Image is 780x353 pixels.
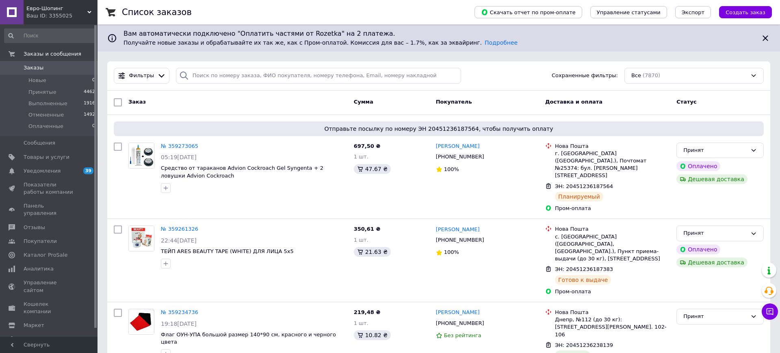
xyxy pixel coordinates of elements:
[24,251,67,259] span: Каталог ProSale
[161,165,323,179] a: Средство от тараканов Advion Cockroach Gel Syngenta + 2 ловушки Advion Cockroach
[597,9,661,15] span: Управление статусами
[683,229,747,238] div: Принят
[555,225,670,233] div: Нова Пошта
[444,166,459,172] span: 100%
[161,226,198,232] a: № 359261326
[92,123,95,130] span: 0
[28,89,56,96] span: Принятые
[354,99,373,105] span: Сумма
[24,279,75,294] span: Управление сайтом
[354,247,391,257] div: 21.63 ₴
[24,64,43,71] span: Заказы
[84,100,95,107] span: 1916
[24,154,69,161] span: Товары и услуги
[436,309,480,316] a: [PERSON_NAME]
[444,332,481,338] span: Без рейтинга
[545,99,602,105] span: Доставка и оплата
[28,100,67,107] span: Выполненные
[444,249,459,255] span: 100%
[24,301,75,315] span: Кошелек компании
[434,318,486,329] div: [PHONE_NUMBER]
[28,111,64,119] span: Отмененные
[711,9,772,15] a: Создать заказ
[161,331,336,345] a: Флаг ОУН-УПА большой размер 140*90 см, красного и черного цвета
[474,6,582,18] button: Скачать отчет по пром-оплате
[354,226,381,232] span: 350,61 ₴
[84,89,95,96] span: 4462
[128,309,154,335] a: Фото товару
[128,225,154,251] a: Фото товару
[161,248,294,254] a: ТЕЙП ARES BEAUTY TAPE (WHITE) ДЛЯ ЛИЦА 5x5
[590,6,667,18] button: Управление статусами
[676,174,747,184] div: Дешевая доставка
[83,167,93,174] span: 39
[26,5,87,12] span: Евро-Шопинг
[24,265,54,273] span: Аналитика
[555,342,613,348] span: ЭН: 20451236238139
[161,154,197,160] span: 05:19[DATE]
[161,237,197,244] span: 22:44[DATE]
[117,125,760,133] span: Отправьте посылку по номеру ЭН 20451236187564, чтобы получить оплату
[24,224,45,231] span: Отзывы
[24,50,81,58] span: Заказы и сообщения
[555,288,670,295] div: Пром-оплата
[176,68,461,84] input: Поиск по номеру заказа, ФИО покупателя, номеру телефона, Email, номеру накладной
[555,266,613,272] span: ЭН: 20451236187383
[555,205,670,212] div: Пром-оплата
[354,154,368,160] span: 1 шт.
[555,233,670,263] div: с. [GEOGRAPHIC_DATA] ([GEOGRAPHIC_DATA], [GEOGRAPHIC_DATA].), Пункт приема-выдачи (до 30 кг), [ST...
[682,9,704,15] span: Экспорт
[129,72,154,80] span: Фильтры
[555,150,670,180] div: г. [GEOGRAPHIC_DATA] ([GEOGRAPHIC_DATA].), Почтомат №25374: бул. [PERSON_NAME][STREET_ADDRESS]
[129,226,154,251] img: Фото товару
[434,235,486,245] div: [PHONE_NUMBER]
[28,123,63,130] span: Оплаченные
[129,143,154,168] img: Фото товару
[555,316,670,338] div: Днепр, №112 (до 30 кг): [STREET_ADDRESS][PERSON_NAME]. 102-106
[683,312,747,321] div: Принят
[683,146,747,155] div: Принят
[676,245,720,254] div: Оплачено
[122,7,192,17] h1: Список заказов
[436,143,480,150] a: [PERSON_NAME]
[128,143,154,169] a: Фото товару
[555,192,603,201] div: Планируемый
[676,258,747,267] div: Дешевая доставка
[676,99,697,105] span: Статус
[354,164,391,174] div: 47.67 ₴
[24,181,75,196] span: Показатели работы компании
[354,320,368,326] span: 1 шт.
[4,28,96,43] input: Поиск
[354,309,381,315] span: 219,48 ₴
[555,275,611,285] div: Готово к выдаче
[161,143,198,149] a: № 359273065
[129,309,154,334] img: Фото товару
[161,321,197,327] span: 19:18[DATE]
[128,99,146,105] span: Заказ
[92,77,95,84] span: 0
[555,143,670,150] div: Нова Пошта
[552,72,618,80] span: Сохраненные фильтры:
[631,72,641,80] span: Все
[643,72,660,78] span: (7870)
[555,309,670,316] div: Нова Пошта
[28,77,46,84] span: Новые
[26,12,97,19] div: Ваш ID: 3355025
[123,39,518,46] span: Получайте новые заказы и обрабатывайте их так же, как с Пром-оплатой. Комиссия для вас – 1.7%, ка...
[354,143,381,149] span: 697,50 ₴
[434,152,486,162] div: [PHONE_NUMBER]
[24,322,44,329] span: Маркет
[354,330,391,340] div: 10.82 ₴
[24,202,75,217] span: Панель управления
[555,183,613,189] span: ЭН: 20451236187564
[24,336,53,343] span: Настройки
[436,226,480,234] a: [PERSON_NAME]
[481,9,576,16] span: Скачать отчет по пром-оплате
[24,167,61,175] span: Уведомления
[354,237,368,243] span: 1 шт.
[84,111,95,119] span: 1492
[24,238,57,245] span: Покупатели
